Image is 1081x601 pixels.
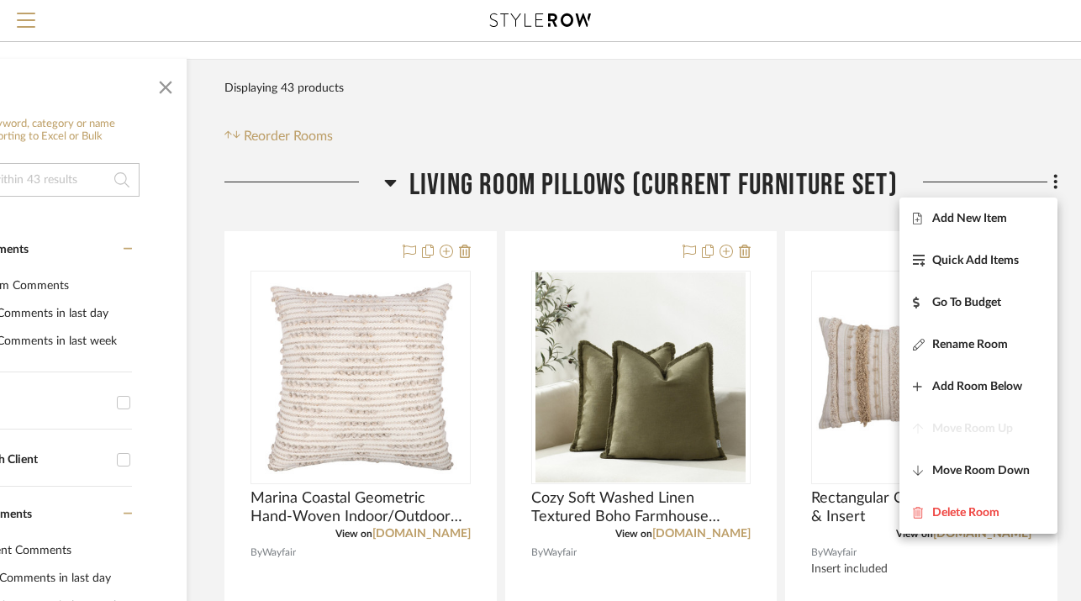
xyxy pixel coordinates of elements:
span: Move Room Down [932,463,1030,477]
span: Add Room Below [932,379,1022,393]
span: Add New Item [932,211,1007,225]
span: Quick Add Items [932,253,1019,267]
span: Delete Room [932,505,999,519]
span: Rename Room [932,337,1008,351]
span: Go To Budget [932,295,1001,309]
